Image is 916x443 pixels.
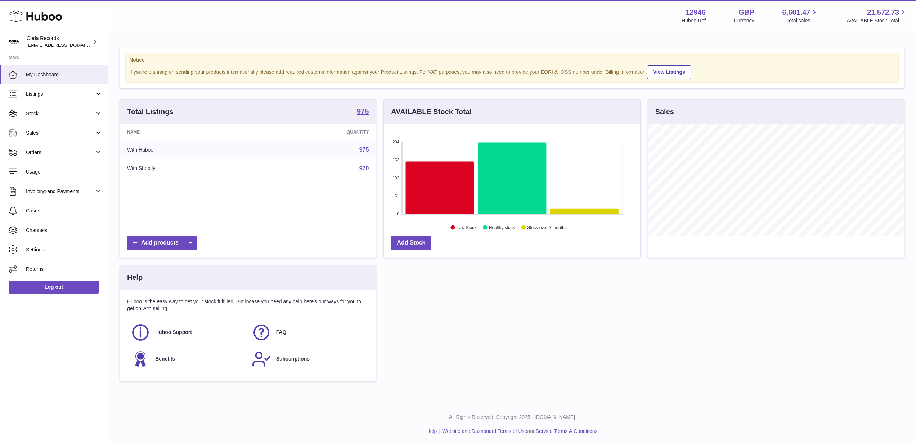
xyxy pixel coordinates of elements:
li: and [440,428,597,435]
span: Total sales [786,17,818,24]
strong: 12946 [686,8,706,17]
span: Sales [26,130,95,137]
a: 975 [357,108,369,116]
p: All Rights Reserved. Copyright 2025 - [DOMAIN_NAME] [114,414,910,421]
img: haz@pcatmedia.com [9,36,19,47]
div: Huboo Ref [682,17,706,24]
span: Settings [26,246,102,253]
span: Listings [26,91,95,98]
div: Coda Records [27,35,91,49]
span: My Dashboard [26,71,102,78]
a: Log out [9,281,99,294]
span: Stock [26,110,95,117]
div: If you're planning on sending your products internationally please add required customs informati... [129,64,895,79]
span: Returns [26,266,102,273]
a: Subscriptions [252,349,365,369]
a: 975 [359,147,369,153]
text: Stock over 2 months [527,225,567,230]
a: Benefits [131,349,244,369]
span: Invoicing and Payments [26,188,95,195]
span: Orders [26,149,95,156]
a: 970 [359,165,369,171]
h3: Total Listings [127,107,174,117]
h3: Sales [655,107,674,117]
strong: GBP [738,8,754,17]
th: Quantity [258,124,376,140]
span: [EMAIL_ADDRESS][DOMAIN_NAME] [27,42,106,48]
text: 51 [395,194,399,198]
span: Subscriptions [276,355,310,362]
span: Channels [26,227,102,234]
th: Name [120,124,258,140]
text: Low Stock [457,225,477,230]
a: Add Stock [391,236,431,250]
p: Huboo is the easy way to get your stock fulfilled. But incase you need any help here's our ways f... [127,298,369,312]
strong: 975 [357,108,369,115]
text: Healthy stock [489,225,515,230]
div: Currency [734,17,754,24]
strong: Notice [129,57,895,63]
span: Cases [26,207,102,214]
a: Website and Dashboard Terms of Use [442,428,527,434]
span: Usage [26,169,102,175]
span: 6,601.47 [782,8,811,17]
span: FAQ [276,329,287,336]
text: 204 [392,140,399,144]
a: Huboo Support [131,323,244,342]
td: With Huboo [120,140,258,159]
a: 6,601.47 Total sales [782,8,819,24]
text: 0 [397,212,399,216]
td: With Shopify [120,159,258,178]
text: 102 [392,176,399,180]
a: View Listings [647,65,691,79]
span: 21,572.73 [867,8,899,17]
a: Add products [127,236,197,250]
span: Benefits [155,355,175,362]
span: Huboo Support [155,329,192,336]
a: FAQ [252,323,365,342]
span: AVAILABLE Stock Total [847,17,907,24]
a: Service Terms & Conditions [536,428,598,434]
text: 153 [392,158,399,162]
h3: Help [127,273,143,282]
a: 21,572.73 AVAILABLE Stock Total [847,8,907,24]
h3: AVAILABLE Stock Total [391,107,471,117]
a: Help [427,428,437,434]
